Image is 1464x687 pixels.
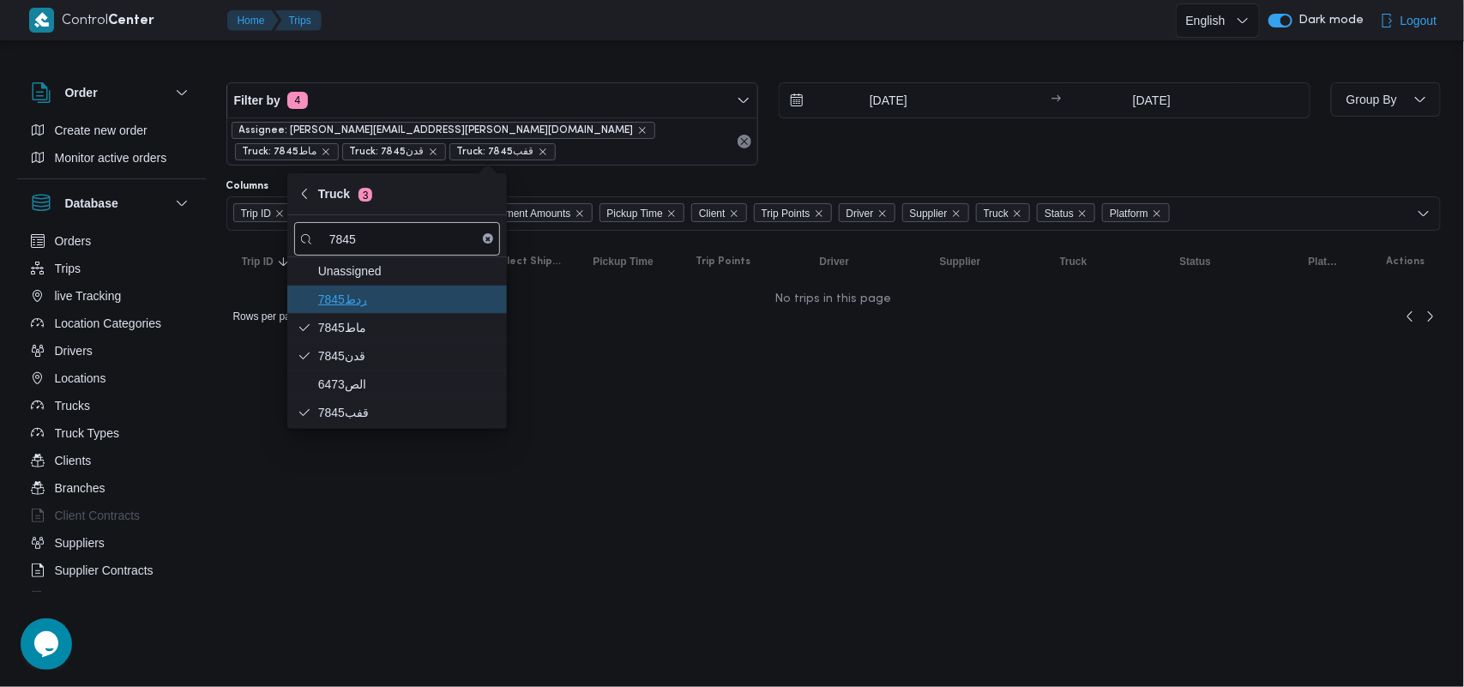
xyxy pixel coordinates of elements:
button: Supplier Contracts [24,557,199,584]
button: Database [31,193,192,214]
button: Truck [1053,248,1156,275]
span: Trip Points [696,255,751,268]
span: Truck: ماط7845 [235,143,339,160]
span: 3 [358,189,372,202]
button: Rows per page:10 [226,306,344,327]
span: Pickup Time [607,204,663,223]
span: Driver [839,203,895,222]
span: Truck: قدن7845 [342,143,446,160]
input: search filters [294,222,500,256]
button: Truck Types [24,419,199,447]
button: Branches [24,474,199,502]
button: remove selected entity [321,147,331,157]
span: Dark mode [1292,14,1365,27]
span: Client Contracts [55,505,141,526]
span: Branches [55,478,105,498]
button: Suppliers [24,529,199,557]
button: Open list of options [1417,207,1431,220]
span: Driver [846,204,874,223]
button: Client Contracts [24,502,199,529]
span: live Tracking [55,286,122,306]
span: Truck: قفب7845 [449,143,556,160]
span: ماط7845 [318,317,497,338]
span: Trip ID; Sorted in descending order [242,255,274,268]
div: → [1051,94,1062,106]
span: Suppliers [55,533,105,553]
span: Trip Points [754,203,832,222]
button: Remove Collect Shipment Amounts from selection in this group [575,208,585,219]
button: Status [1173,248,1285,275]
span: Status [1037,203,1095,222]
span: الص6473 [318,374,497,395]
span: Location Categories [55,313,162,334]
button: Trips [24,255,199,282]
span: Platform [1309,255,1340,268]
span: Orders [55,231,92,251]
button: Remove Client from selection in this group [729,208,739,219]
center: No trips in this page [226,292,1441,306]
a: Next page, 2 [1420,306,1441,327]
span: Assignee: [PERSON_NAME][EMAIL_ADDRESS][PERSON_NAME][DOMAIN_NAME] [239,123,634,138]
div: Order [17,117,206,178]
button: Remove Platform from selection in this group [1152,208,1162,219]
button: live Tracking [24,282,199,310]
span: Collect Shipment Amounts [450,204,571,223]
span: Client [691,203,747,222]
span: قفب7845 [318,402,497,423]
span: Supplier Contracts [55,560,154,581]
span: Monitor active orders [55,148,167,168]
span: Truck Types [55,423,119,443]
h3: Order [65,82,98,103]
span: Logout [1401,10,1437,31]
button: Previous page [1400,306,1420,327]
span: Pickup Time [599,203,684,222]
span: Supplier [940,255,981,268]
span: Client [699,204,726,223]
span: Devices [55,588,98,608]
button: Remove Trip Points from selection in this group [814,208,824,219]
button: Supplier [933,248,1036,275]
button: Clients [24,447,199,474]
button: Locations [24,365,199,392]
button: Filter by4 active filters [227,83,757,118]
span: 4 active filters [287,92,308,109]
button: Remove Supplier from selection in this group [951,208,961,219]
span: Trips [55,258,81,279]
h3: Database [65,193,118,214]
span: Actions [1387,255,1425,268]
span: Driver [820,255,850,268]
button: Monitor active orders [24,144,199,172]
svg: Sorted in descending order [277,255,291,268]
input: Press the down key to open a popover containing a calendar. [1067,83,1238,118]
button: Home [227,10,279,31]
span: Collect Shipment Amounts [491,255,563,268]
span: Status [1045,204,1074,223]
span: Truck: ماط7845 [243,144,317,160]
span: Trip ID [241,204,272,223]
button: Remove Pickup Time from selection in this group [666,208,677,219]
span: Truck: قفب7845 [457,144,534,160]
button: Group By [1331,82,1441,117]
span: Rows per page : 10 [233,306,316,327]
span: Supplier [902,203,969,222]
button: remove selected entity [538,147,548,157]
iframe: chat widget [17,618,72,670]
button: Remove Trip ID from selection in this group [274,208,285,219]
span: Trip ID [233,203,293,222]
div: Database [17,227,206,599]
span: Truck [976,203,1031,222]
span: Locations [55,368,106,389]
span: Truck [318,184,372,204]
button: Pickup Time [587,248,672,275]
b: Center [109,15,155,27]
span: Platform [1102,203,1170,222]
span: Trucks [55,395,90,416]
button: Driver [813,248,916,275]
button: Trucks [24,392,199,419]
span: Truck [984,204,1009,223]
button: Clear input [483,234,493,244]
button: Order [31,82,192,103]
span: Unassigned [318,261,497,281]
span: Truck: قدن7845 [350,144,425,160]
button: Location Categories [24,310,199,337]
